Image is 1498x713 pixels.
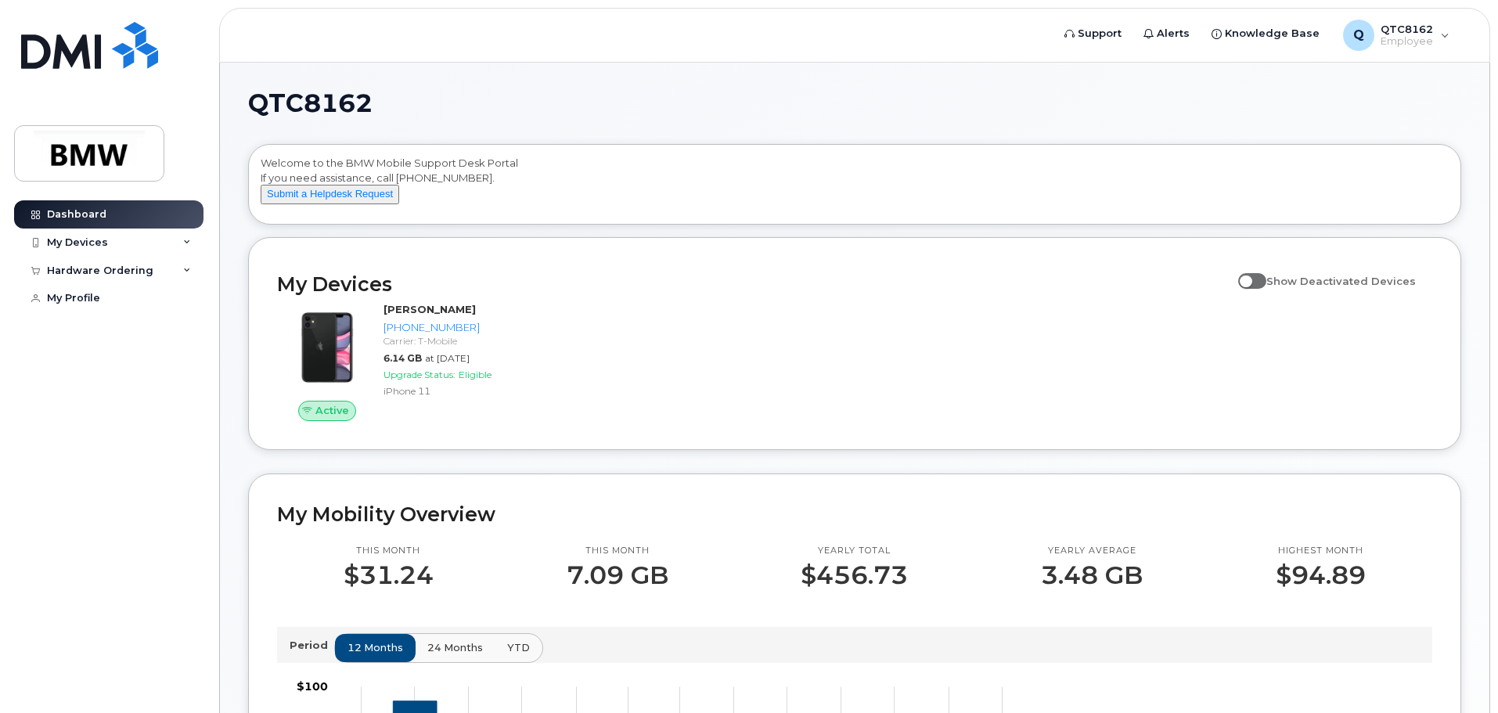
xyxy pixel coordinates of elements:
p: 3.48 GB [1041,561,1143,589]
p: $31.24 [344,561,434,589]
h2: My Mobility Overview [277,502,1432,526]
input: Show Deactivated Devices [1238,266,1251,279]
span: Active [315,403,349,418]
h2: My Devices [277,272,1230,296]
div: [PHONE_NUMBER] [384,320,546,335]
span: 24 months [427,640,483,655]
span: Upgrade Status: [384,369,456,380]
iframe: Messenger Launcher [1430,645,1486,701]
div: Welcome to the BMW Mobile Support Desk Portal If you need assistance, call [PHONE_NUMBER]. [261,156,1449,218]
p: $456.73 [801,561,908,589]
span: QTC8162 [248,92,373,115]
span: YTD [507,640,530,655]
div: iPhone 11 [384,384,546,398]
p: This month [344,545,434,557]
span: 6.14 GB [384,352,422,364]
button: Submit a Helpdesk Request [261,185,399,204]
p: Highest month [1276,545,1366,557]
span: Show Deactivated Devices [1266,275,1416,287]
a: Active[PERSON_NAME][PHONE_NUMBER]Carrier: T-Mobile6.14 GBat [DATE]Upgrade Status:EligibleiPhone 11 [277,302,552,421]
p: Period [290,638,334,653]
tspan: $100 [297,679,328,693]
span: at [DATE] [425,352,470,364]
p: 7.09 GB [567,561,668,589]
p: Yearly total [801,545,908,557]
img: iPhone_11.jpg [290,310,365,385]
p: $94.89 [1276,561,1366,589]
div: Carrier: T-Mobile [384,334,546,347]
p: Yearly average [1041,545,1143,557]
span: Eligible [459,369,492,380]
strong: [PERSON_NAME] [384,303,476,315]
a: Submit a Helpdesk Request [261,187,399,200]
p: This month [567,545,668,557]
